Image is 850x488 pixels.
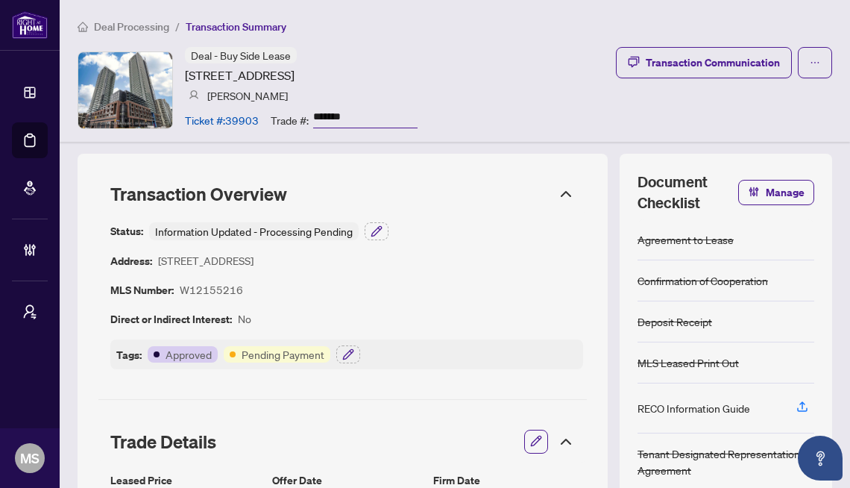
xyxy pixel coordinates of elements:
span: Document Checklist [637,172,738,213]
span: Manage [766,181,805,204]
div: Deposit Receipt [637,313,712,330]
div: Trade Details [98,421,587,463]
span: user-switch [22,304,37,319]
button: Open asap [798,436,843,481]
div: RECO Information Guide [637,400,750,416]
span: Transaction Overview [110,183,287,205]
div: Information Updated - Processing Pending [149,222,359,240]
article: Direct or Indirect Interest: [110,310,232,328]
li: / [175,18,180,35]
article: Approved [166,346,212,363]
span: ellipsis [810,57,820,68]
span: Deal - Buy Side Lease [191,49,291,62]
article: W12155216 [180,281,243,298]
article: [PERSON_NAME] [207,87,288,104]
button: Manage [738,180,814,205]
article: MLS Number: [110,281,174,298]
div: Tenant Designated Representation Agreement [637,445,814,478]
article: Status: [110,222,143,240]
article: [STREET_ADDRESS] [185,66,295,84]
span: MS [20,448,40,469]
div: Agreement to Lease [637,231,734,248]
article: Address: [110,252,152,269]
article: [STREET_ADDRESS] [158,252,254,269]
article: Tags: [116,346,142,363]
article: Trade #: [271,112,309,128]
div: Confirmation of Cooperation [637,272,768,289]
span: Deal Processing [94,20,169,34]
span: Transaction Summary [186,20,286,34]
article: Ticket #: 39903 [185,112,259,128]
article: No [238,310,251,328]
button: Transaction Communication [616,47,792,78]
div: MLS Leased Print Out [637,354,739,371]
img: svg%3e [189,90,199,101]
span: home [78,22,88,32]
article: Pending Payment [242,346,324,363]
img: logo [12,11,48,39]
img: IMG-W12155216_1.jpg [78,52,172,128]
div: Transaction Overview [98,175,587,213]
span: Trade Details [110,431,216,453]
div: Transaction Communication [646,51,780,75]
